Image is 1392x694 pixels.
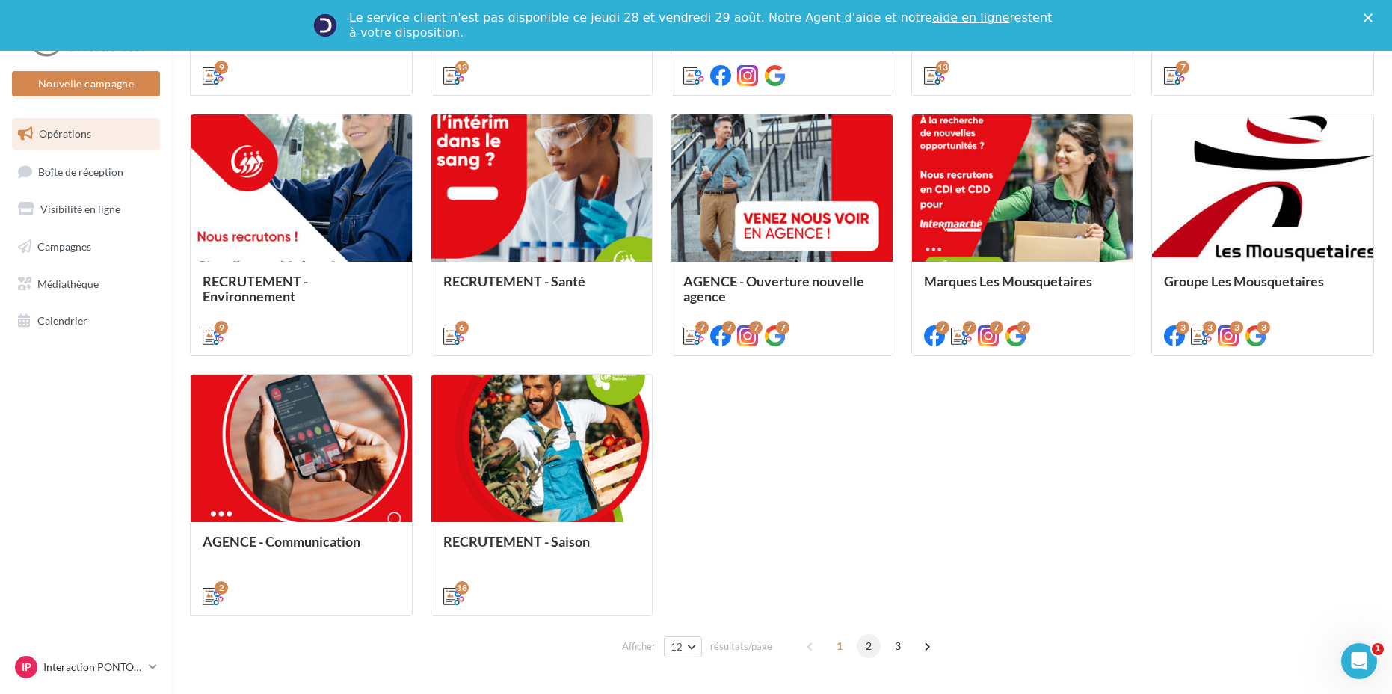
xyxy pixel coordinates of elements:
[1372,643,1384,655] span: 1
[1257,321,1270,334] div: 3
[9,231,163,262] a: Campagnes
[683,273,864,304] span: AGENCE - Ouverture nouvelle agence
[1017,321,1030,334] div: 7
[936,321,949,334] div: 7
[857,634,881,658] span: 2
[443,533,590,550] span: RECRUTEMENT - Saison
[455,581,469,595] div: 18
[886,634,910,658] span: 3
[924,273,1092,289] span: Marques Les Mousquetaires
[1341,643,1377,679] iframe: Intercom live chat
[1176,321,1189,334] div: 3
[9,194,163,225] a: Visibilité en ligne
[40,203,120,215] span: Visibilité en ligne
[1164,273,1324,289] span: Groupe Les Mousquetaires
[455,321,469,334] div: 6
[38,165,123,177] span: Boîte de réception
[215,61,228,74] div: 9
[203,273,308,304] span: RECRUTEMENT - Environnement
[1230,321,1243,334] div: 3
[12,653,160,681] a: IP Interaction PONTOISE
[1176,61,1189,74] div: 7
[43,660,143,675] p: Interaction PONTOISE
[1364,13,1379,22] div: Fermer
[932,10,1009,25] a: aide en ligne
[776,321,789,334] div: 7
[9,268,163,300] a: Médiathèque
[990,321,1003,334] div: 7
[215,321,228,334] div: 9
[313,13,337,37] img: Profile image for Service-Client
[749,321,763,334] div: 7
[710,639,772,654] span: résultats/page
[215,581,228,595] div: 2
[37,314,87,327] span: Calendrier
[622,639,656,654] span: Afficher
[664,636,702,657] button: 12
[443,273,585,289] span: RECRUTEMENT - Santé
[349,10,1055,40] div: Le service client n'est pas disponible ce jeudi 28 et vendredi 29 août. Notre Agent d'aide et not...
[963,321,976,334] div: 7
[455,61,469,74] div: 13
[722,321,736,334] div: 7
[37,277,99,289] span: Médiathèque
[12,71,160,96] button: Nouvelle campagne
[671,641,683,653] span: 12
[203,533,360,550] span: AGENCE - Communication
[9,118,163,150] a: Opérations
[39,127,91,140] span: Opérations
[37,240,91,253] span: Campagnes
[9,156,163,188] a: Boîte de réception
[1203,321,1216,334] div: 3
[22,660,31,675] span: IP
[695,321,709,334] div: 7
[936,61,949,74] div: 13
[828,634,851,658] span: 1
[9,305,163,337] a: Calendrier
